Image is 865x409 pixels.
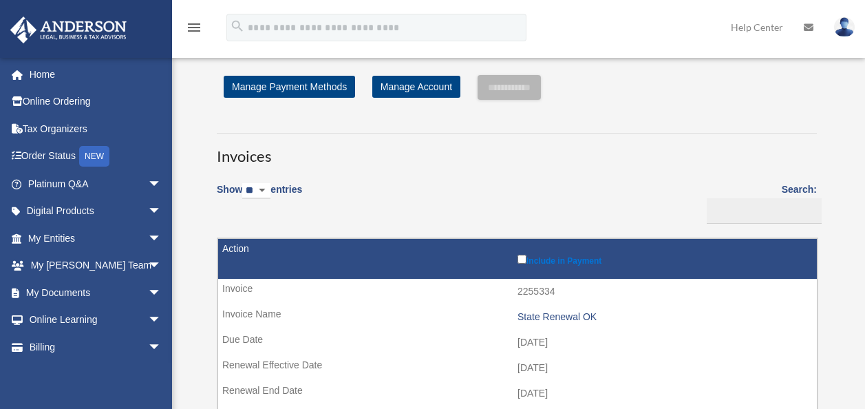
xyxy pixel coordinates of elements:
[10,115,182,143] a: Tax Organizers
[186,24,202,36] a: menu
[10,224,182,252] a: My Entitiesarrow_drop_down
[517,252,810,266] label: Include in Payment
[224,76,355,98] a: Manage Payment Methods
[148,252,175,280] span: arrow_drop_down
[10,88,182,116] a: Online Ordering
[218,330,817,356] td: [DATE]
[242,183,270,199] select: Showentries
[707,198,822,224] input: Search:
[10,252,182,280] a: My [PERSON_NAME] Teamarrow_drop_down
[148,198,175,226] span: arrow_drop_down
[230,19,245,34] i: search
[148,170,175,198] span: arrow_drop_down
[148,224,175,253] span: arrow_drop_down
[517,255,526,264] input: Include in Payment
[10,306,182,334] a: Online Learningarrow_drop_down
[10,170,182,198] a: Platinum Q&Aarrow_drop_down
[217,181,302,213] label: Show entries
[10,198,182,225] a: Digital Productsarrow_drop_down
[218,355,817,381] td: [DATE]
[148,279,175,307] span: arrow_drop_down
[702,181,817,224] label: Search:
[218,279,817,305] td: 2255334
[148,306,175,335] span: arrow_drop_down
[186,19,202,36] i: menu
[218,381,817,407] td: [DATE]
[10,61,182,88] a: Home
[372,76,460,98] a: Manage Account
[217,133,817,167] h3: Invoices
[10,279,182,306] a: My Documentsarrow_drop_down
[517,311,810,323] div: State Renewal OK
[6,17,131,43] img: Anderson Advisors Platinum Portal
[19,361,169,389] a: Open Invoices
[79,146,109,167] div: NEW
[834,17,855,37] img: User Pic
[10,333,175,361] a: Billingarrow_drop_down
[148,333,175,361] span: arrow_drop_down
[10,143,182,171] a: Order StatusNEW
